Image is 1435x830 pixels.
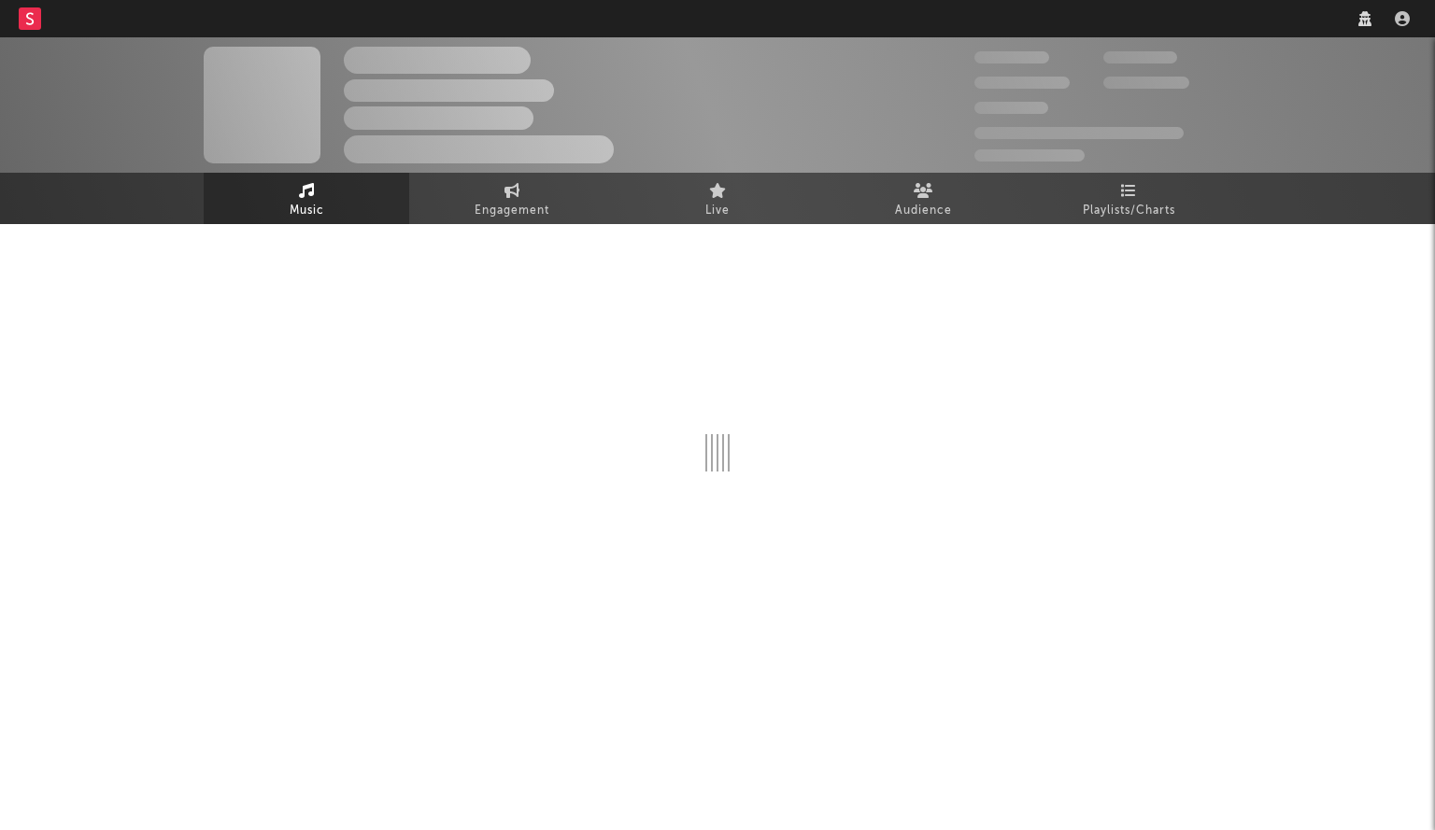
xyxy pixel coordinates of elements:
span: Jump Score: 85.0 [974,149,1085,162]
span: Music [290,200,324,222]
span: 100,000 [1103,51,1177,63]
span: 50,000,000 [974,77,1070,89]
span: Engagement [475,200,549,222]
span: 300,000 [974,51,1049,63]
span: 50,000,000 Monthly Listeners [974,127,1184,139]
a: Audience [820,173,1026,224]
span: Audience [895,200,952,222]
a: Live [615,173,820,224]
span: Live [705,200,730,222]
a: Music [204,173,409,224]
span: 100,000 [974,102,1048,114]
a: Engagement [409,173,615,224]
a: Playlists/Charts [1026,173,1231,224]
span: Playlists/Charts [1083,200,1175,222]
span: 1,000,000 [1103,77,1189,89]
